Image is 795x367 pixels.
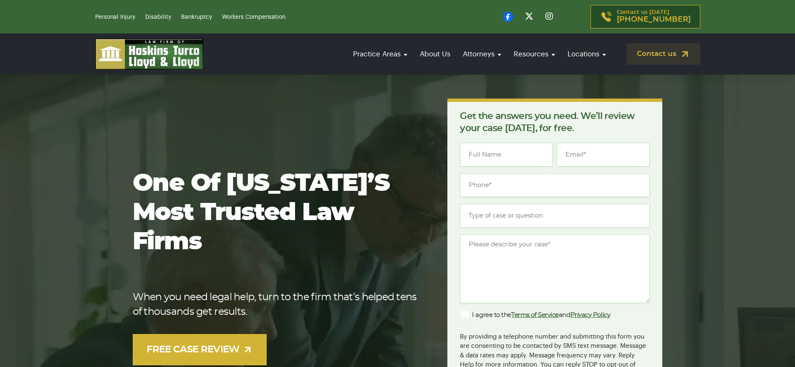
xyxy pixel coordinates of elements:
a: Workers Compensation [222,14,285,20]
img: arrow-up-right-light.svg [242,344,253,355]
p: When you need legal help, turn to the firm that’s helped tens of thousands get results. [133,290,421,319]
input: Type of case or question [460,204,650,228]
a: Bankruptcy [181,14,212,20]
a: Privacy Policy [570,312,611,318]
a: Attorneys [459,42,505,66]
a: Personal Injury [95,14,135,20]
a: Contact us [DATE][PHONE_NUMBER] [591,5,700,28]
a: Contact us [627,43,700,65]
label: I agree to the and [460,310,610,320]
a: About Us [416,42,454,66]
img: logo [95,38,204,70]
input: Full Name [460,143,553,167]
a: Practice Areas [349,42,411,66]
a: Disability [145,14,171,20]
span: [PHONE_NUMBER] [617,15,691,24]
a: FREE CASE REVIEW [133,334,267,365]
input: Email* [557,143,650,167]
input: Phone* [460,173,650,197]
h1: One of [US_STATE]’s most trusted law firms [133,169,421,257]
a: Resources [510,42,559,66]
a: Locations [563,42,610,66]
p: Contact us [DATE] [617,10,691,24]
a: Terms of Service [511,312,559,318]
p: Get the answers you need. We’ll review your case [DATE], for free. [460,110,650,134]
